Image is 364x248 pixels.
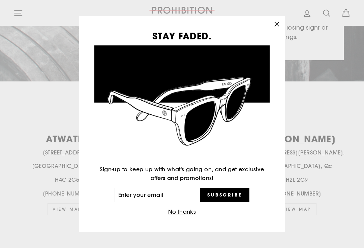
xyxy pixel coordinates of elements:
[166,207,198,217] button: No thanks
[94,165,270,182] p: Sign-up to keep up with what's going on, and get exclusive offers and promotions!
[200,188,249,203] button: Subscribe
[207,192,242,198] span: Subscribe
[115,188,200,203] input: Enter your email
[94,31,270,40] h3: STAY FADED.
